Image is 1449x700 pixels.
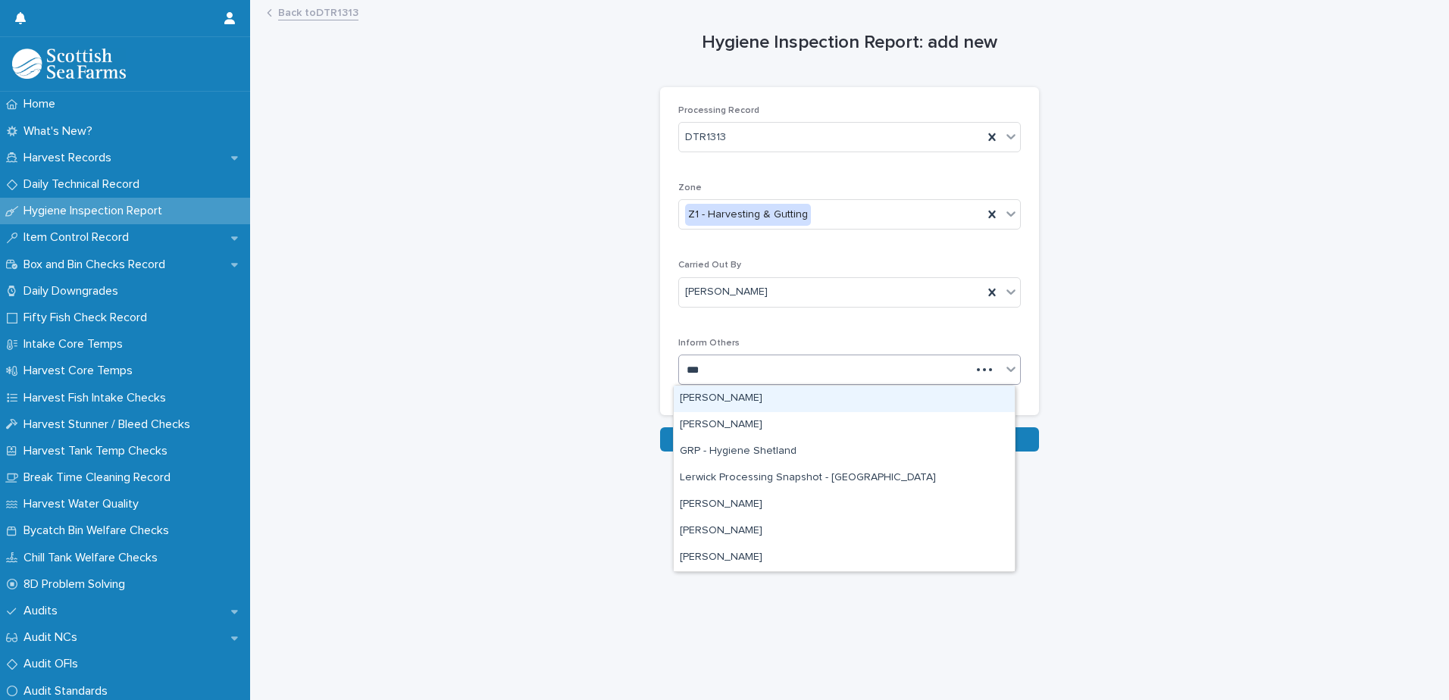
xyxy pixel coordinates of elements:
[678,183,702,192] span: Zone
[17,497,151,511] p: Harvest Water Quality
[17,364,145,378] p: Harvest Core Temps
[674,386,1015,412] div: Brian Shearer
[17,204,174,218] p: Hygiene Inspection Report
[17,604,70,618] p: Audits
[17,284,130,298] p: Daily Downgrades
[17,577,137,592] p: 8D Problem Solving
[17,311,159,325] p: Fifty Fish Check Record
[660,32,1039,54] h1: Hygiene Inspection Report: add new
[685,130,726,145] span: DTR1313
[17,230,141,245] p: Item Control Record
[17,684,120,698] p: Audit Standards
[17,391,178,405] p: Harvest Fish Intake Checks
[17,551,170,565] p: Chill Tank Welfare Checks
[674,492,1015,518] div: Sheena Gallie
[17,337,135,352] p: Intake Core Temps
[17,417,202,432] p: Harvest Stunner / Bleed Checks
[17,657,90,671] p: Audit OFIs
[17,444,180,458] p: Harvest Tank Temp Checks
[17,151,124,165] p: Harvest Records
[678,339,740,348] span: Inform Others
[674,518,1015,545] div: Shelley-anne Donnelly
[12,48,126,79] img: mMrefqRFQpe26GRNOUkG
[674,465,1015,492] div: Lerwick Processing Snapshot - Shetland
[17,177,152,192] p: Daily Technical Record
[660,427,1039,452] button: Save
[278,3,358,20] a: Back toDTR1313
[685,204,811,226] div: Z1 - Harvesting & Gutting
[678,261,741,270] span: Carried Out By
[17,97,67,111] p: Home
[17,470,183,485] p: Break Time Cleaning Record
[17,258,177,272] p: Box and Bin Checks Record
[674,412,1015,439] div: David Shearer
[685,284,768,300] span: [PERSON_NAME]
[674,545,1015,571] div: Sheryl Odie
[17,523,181,538] p: Bycatch Bin Welfare Checks
[678,106,759,115] span: Processing Record
[17,124,105,139] p: What's New?
[674,439,1015,465] div: GRP - Hygiene Shetland
[17,630,89,645] p: Audit NCs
